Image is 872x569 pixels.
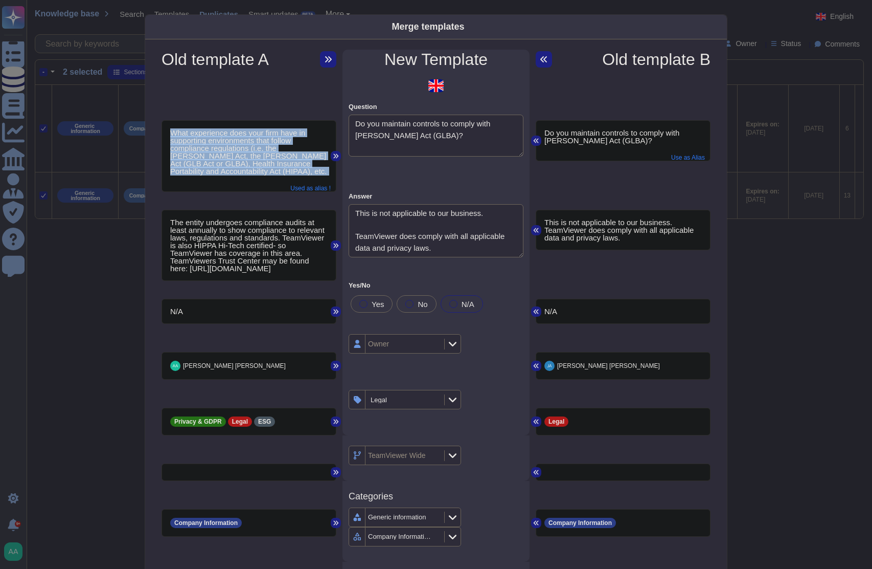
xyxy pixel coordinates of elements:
[349,193,523,200] label: Answer
[462,300,474,309] span: N/A
[228,417,252,427] div: Legal
[368,340,389,347] div: Owner
[368,533,431,540] div: Company Information
[371,397,387,403] div: Legal
[170,417,226,427] div: Privacy & GDPR
[544,417,568,427] div: Legal
[544,308,702,315] div: N/A
[557,363,660,369] span: [PERSON_NAME] [PERSON_NAME]
[349,115,523,157] textarea: Do you maintain controls to comply with [PERSON_NAME] Act (GLBA)?
[392,20,464,34] div: Merge templates
[368,514,426,520] div: Generic information
[254,417,275,427] div: ESG
[349,282,523,289] label: Yes/No
[170,129,328,175] p: What experience does your firm have in supporting environments that follow compliance regulations...
[368,452,426,459] div: TeamViewer Wide
[544,518,616,528] div: Company Information
[349,204,523,257] textarea: This is not applicable to our business. TeamViewer does comply with all applicable data and priva...
[170,518,242,528] div: Company Information
[544,361,555,371] img: user
[544,218,702,242] div: This is not applicable to our business. TeamViewer does comply with all applicable data and priva...
[372,300,384,309] span: Yes
[183,363,286,369] span: [PERSON_NAME] [PERSON_NAME]
[707,19,723,35] button: Close
[290,180,331,191] span: Used as alias !
[418,300,427,309] span: No
[428,79,444,92] img: en
[170,361,180,371] img: user
[162,50,269,69] h2: Old template A
[170,308,328,315] div: N/A
[349,491,523,508] h3: Categories
[602,50,710,69] h2: Old template B
[671,149,705,161] span: Use as Alias
[349,104,523,111] label: Question
[349,50,523,69] h2: New Template
[170,218,328,272] div: The entity undergoes compliance audits at least annually to show compliance to relevant laws, reg...
[544,129,702,144] p: Do you maintain controls to comply with [PERSON_NAME] Act (GLBA)?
